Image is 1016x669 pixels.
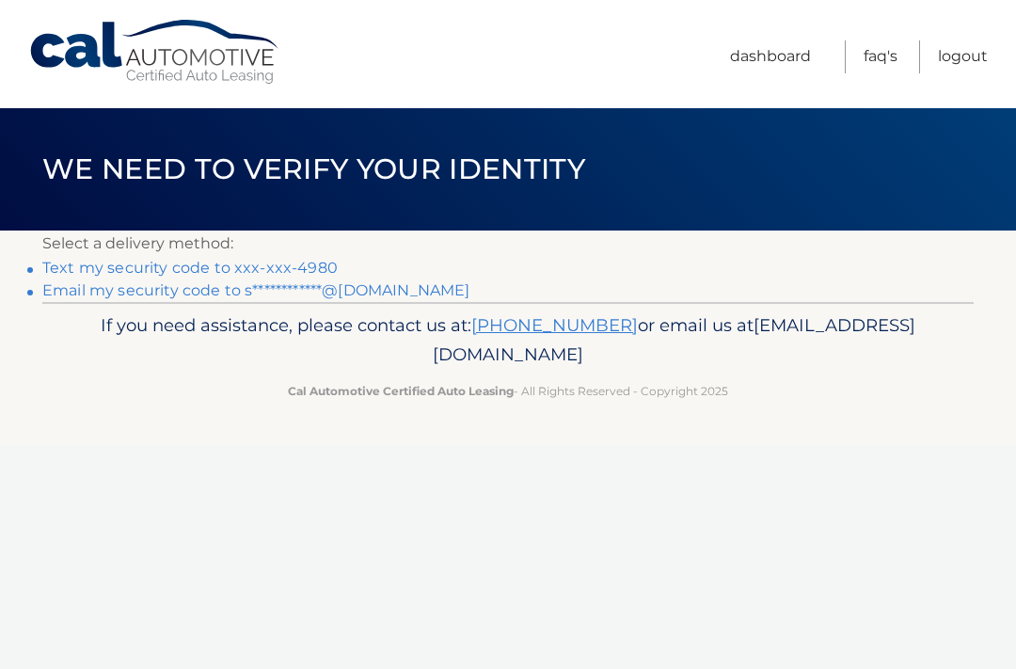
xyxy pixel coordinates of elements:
[28,19,282,86] a: Cal Automotive
[938,40,988,73] a: Logout
[864,40,897,73] a: FAQ's
[42,231,974,257] p: Select a delivery method:
[71,311,945,371] p: If you need assistance, please contact us at: or email us at
[42,151,585,186] span: We need to verify your identity
[471,314,638,336] a: [PHONE_NUMBER]
[288,384,514,398] strong: Cal Automotive Certified Auto Leasing
[71,381,945,401] p: - All Rights Reserved - Copyright 2025
[730,40,811,73] a: Dashboard
[42,259,338,277] a: Text my security code to xxx-xxx-4980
